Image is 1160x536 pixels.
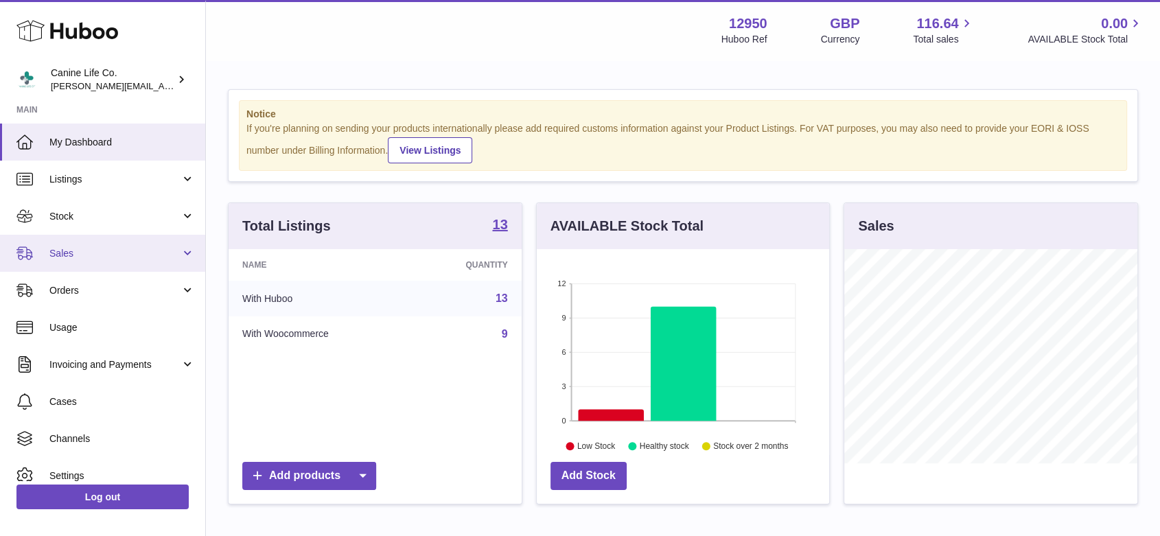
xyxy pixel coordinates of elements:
span: Stock [49,210,181,223]
a: 9 [502,328,508,340]
span: My Dashboard [49,136,195,149]
h3: Sales [858,217,894,235]
td: With Woocommerce [229,316,410,352]
div: Currency [821,33,860,46]
text: 12 [557,279,566,288]
text: Healthy stock [640,441,690,451]
text: Low Stock [577,441,616,451]
span: AVAILABLE Stock Total [1028,33,1144,46]
div: If you're planning on sending your products internationally please add required customs informati... [246,122,1120,163]
span: Settings [49,469,195,482]
span: 116.64 [916,14,958,33]
h3: AVAILABLE Stock Total [550,217,704,235]
a: 116.64 Total sales [913,14,974,46]
a: 13 [492,218,507,234]
div: Canine Life Co. [51,67,174,93]
span: Channels [49,432,195,445]
div: Huboo Ref [721,33,767,46]
span: [PERSON_NAME][EMAIL_ADDRESS][DOMAIN_NAME] [51,80,275,91]
text: 0 [561,417,566,425]
span: Sales [49,247,181,260]
img: kevin@clsgltd.co.uk [16,69,37,90]
span: 0.00 [1101,14,1128,33]
text: 6 [561,348,566,356]
span: Orders [49,284,181,297]
a: Log out [16,485,189,509]
span: Invoicing and Payments [49,358,181,371]
text: Stock over 2 months [713,441,788,451]
span: Listings [49,173,181,186]
th: Quantity [410,249,522,281]
a: 13 [496,292,508,304]
th: Name [229,249,410,281]
strong: Notice [246,108,1120,121]
a: Add products [242,462,376,490]
strong: 12950 [729,14,767,33]
a: View Listings [388,137,472,163]
a: 0.00 AVAILABLE Stock Total [1028,14,1144,46]
td: With Huboo [229,281,410,316]
h3: Total Listings [242,217,331,235]
span: Usage [49,321,195,334]
text: 3 [561,382,566,391]
text: 9 [561,314,566,322]
a: Add Stock [550,462,627,490]
strong: 13 [492,218,507,231]
strong: GBP [830,14,859,33]
span: Cases [49,395,195,408]
span: Total sales [913,33,974,46]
